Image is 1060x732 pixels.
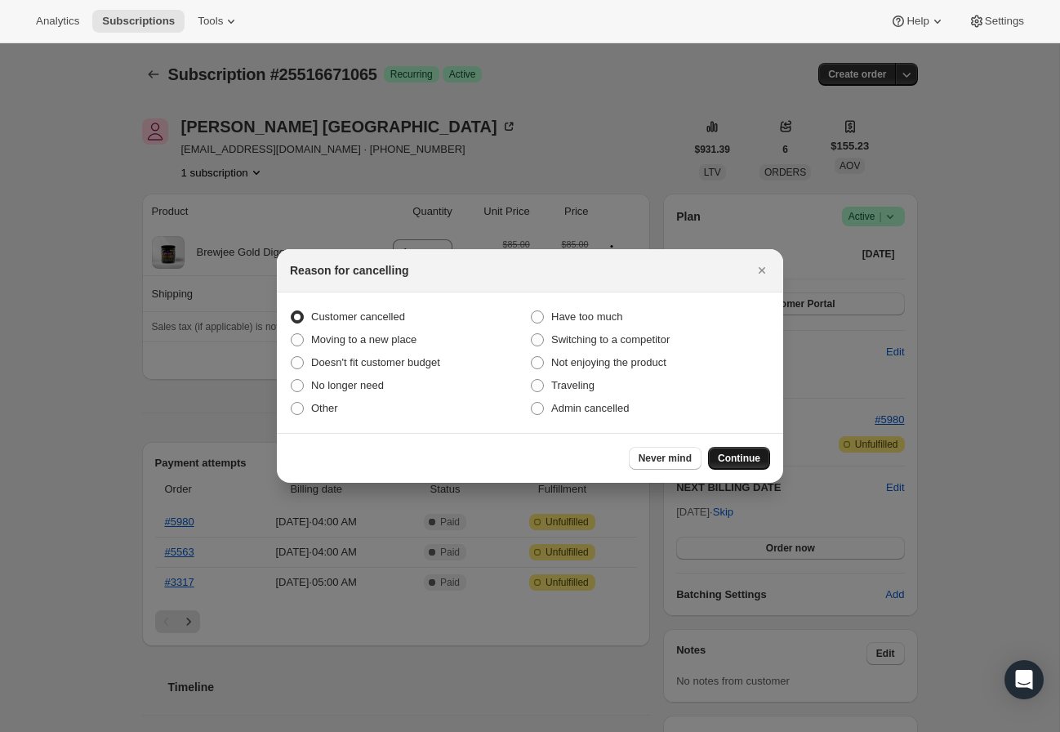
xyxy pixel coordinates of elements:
span: Other [311,402,338,414]
span: Subscriptions [102,15,175,28]
button: Close [750,259,773,282]
span: Continue [718,452,760,465]
button: Never mind [629,447,701,470]
span: Moving to a new place [311,333,416,346]
span: Switching to a competitor [551,333,670,346]
span: Traveling [551,379,595,391]
span: No longer need [311,379,384,391]
button: Analytics [26,10,89,33]
h2: Reason for cancelling [290,262,408,279]
span: Have too much [551,310,622,323]
span: Admin cancelled [551,402,629,414]
span: Doesn't fit customer budget [311,356,440,368]
button: Help [880,10,955,33]
div: Open Intercom Messenger [1004,660,1044,699]
span: Help [906,15,929,28]
span: Settings [985,15,1024,28]
span: Never mind [639,452,692,465]
button: Tools [188,10,249,33]
button: Continue [708,447,770,470]
button: Subscriptions [92,10,185,33]
button: Settings [959,10,1034,33]
span: Tools [198,15,223,28]
span: Not enjoying the product [551,356,666,368]
span: Customer cancelled [311,310,405,323]
span: Analytics [36,15,79,28]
